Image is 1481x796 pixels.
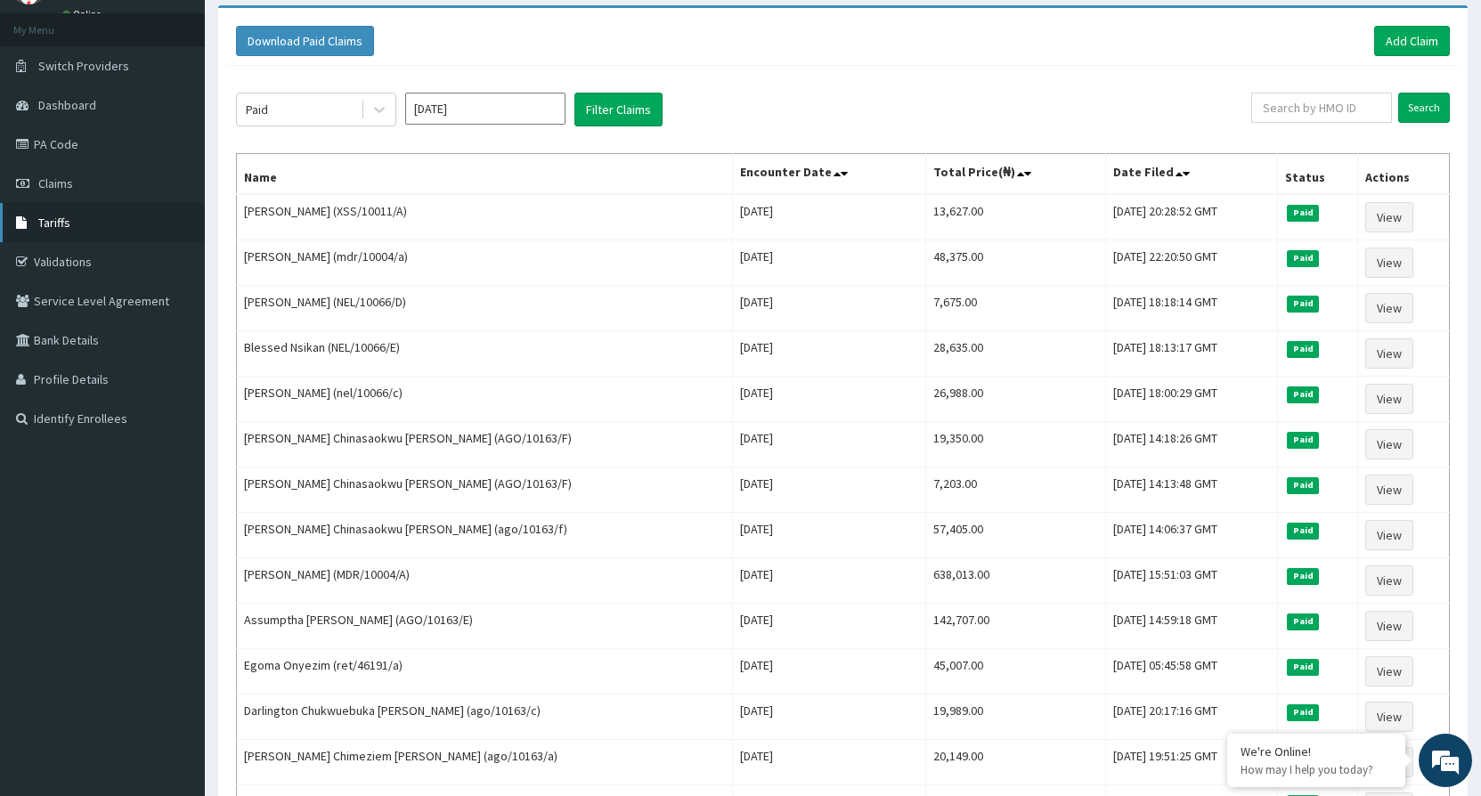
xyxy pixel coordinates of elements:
[237,377,733,422] td: [PERSON_NAME] (nel/10066/c)
[1105,377,1278,422] td: [DATE] 18:00:29 GMT
[1105,604,1278,649] td: [DATE] 14:59:18 GMT
[38,58,129,74] span: Switch Providers
[733,194,926,240] td: [DATE]
[1287,341,1319,357] span: Paid
[926,513,1105,558] td: 57,405.00
[733,154,926,195] th: Encounter Date
[1287,205,1319,221] span: Paid
[237,154,733,195] th: Name
[1105,740,1278,785] td: [DATE] 19:51:25 GMT
[237,467,733,513] td: [PERSON_NAME] Chinasaokwu [PERSON_NAME] (AGO/10163/F)
[926,558,1105,604] td: 638,013.00
[1105,558,1278,604] td: [DATE] 15:51:03 GMT
[1365,520,1413,550] a: View
[1105,694,1278,740] td: [DATE] 20:17:16 GMT
[1365,384,1413,414] a: View
[1287,296,1319,312] span: Paid
[1365,248,1413,278] a: View
[236,26,374,56] button: Download Paid Claims
[1365,475,1413,505] a: View
[246,101,268,118] div: Paid
[926,377,1105,422] td: 26,988.00
[1287,477,1319,493] span: Paid
[1358,154,1450,195] th: Actions
[574,93,663,126] button: Filter Claims
[1287,659,1319,675] span: Paid
[1287,523,1319,539] span: Paid
[1287,704,1319,720] span: Paid
[1365,338,1413,369] a: View
[1365,611,1413,641] a: View
[1241,762,1392,777] p: How may I help you today?
[1287,386,1319,402] span: Paid
[1287,250,1319,266] span: Paid
[1398,93,1450,123] input: Search
[733,286,926,331] td: [DATE]
[237,422,733,467] td: [PERSON_NAME] Chinasaokwu [PERSON_NAME] (AGO/10163/F)
[1105,422,1278,467] td: [DATE] 14:18:26 GMT
[1287,568,1319,584] span: Paid
[237,694,733,740] td: Darlington Chukwuebuka [PERSON_NAME] (ago/10163/c)
[1105,194,1278,240] td: [DATE] 20:28:52 GMT
[33,89,72,134] img: d_794563401_company_1708531726252_794563401
[1105,240,1278,286] td: [DATE] 22:20:50 GMT
[926,694,1105,740] td: 19,989.00
[926,154,1105,195] th: Total Price(₦)
[292,9,335,52] div: Minimize live chat window
[237,558,733,604] td: [PERSON_NAME] (MDR/10004/A)
[38,215,70,231] span: Tariffs
[237,194,733,240] td: [PERSON_NAME] (XSS/10011/A)
[926,194,1105,240] td: 13,627.00
[1105,154,1278,195] th: Date Filed
[1365,202,1413,232] a: View
[733,513,926,558] td: [DATE]
[733,604,926,649] td: [DATE]
[1365,656,1413,686] a: View
[926,331,1105,377] td: 28,635.00
[1365,565,1413,596] a: View
[926,422,1105,467] td: 19,350.00
[9,486,339,548] textarea: Type your message and hit 'Enter'
[733,422,926,467] td: [DATE]
[926,740,1105,785] td: 20,149.00
[1241,743,1392,759] div: We're Online!
[1365,429,1413,459] a: View
[237,513,733,558] td: [PERSON_NAME] Chinasaokwu [PERSON_NAME] (ago/10163/f)
[237,604,733,649] td: Assumptha [PERSON_NAME] (AGO/10163/E)
[926,467,1105,513] td: 7,203.00
[405,93,566,125] input: Select Month and Year
[733,467,926,513] td: [DATE]
[1287,432,1319,448] span: Paid
[926,649,1105,694] td: 45,007.00
[1365,293,1413,323] a: View
[733,649,926,694] td: [DATE]
[1105,649,1278,694] td: [DATE] 05:45:58 GMT
[237,331,733,377] td: Blessed Nsikan (NEL/10066/E)
[1374,26,1450,56] a: Add Claim
[237,649,733,694] td: Egoma Onyezim (ret/46191/a)
[926,604,1105,649] td: 142,707.00
[1105,286,1278,331] td: [DATE] 18:18:14 GMT
[38,97,96,113] span: Dashboard
[926,286,1105,331] td: 7,675.00
[38,175,73,191] span: Claims
[1251,93,1392,123] input: Search by HMO ID
[237,286,733,331] td: [PERSON_NAME] (NEL/10066/D)
[1105,467,1278,513] td: [DATE] 14:13:48 GMT
[733,740,926,785] td: [DATE]
[237,740,733,785] td: [PERSON_NAME] Chimeziem [PERSON_NAME] (ago/10163/a)
[237,240,733,286] td: [PERSON_NAME] (mdr/10004/a)
[1278,154,1358,195] th: Status
[926,240,1105,286] td: 48,375.00
[733,240,926,286] td: [DATE]
[93,100,299,123] div: Chat with us now
[1287,613,1319,629] span: Paid
[1105,331,1278,377] td: [DATE] 18:13:17 GMT
[1105,513,1278,558] td: [DATE] 14:06:37 GMT
[62,8,105,20] a: Online
[733,331,926,377] td: [DATE]
[733,558,926,604] td: [DATE]
[103,224,246,404] span: We're online!
[733,694,926,740] td: [DATE]
[1365,702,1413,732] a: View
